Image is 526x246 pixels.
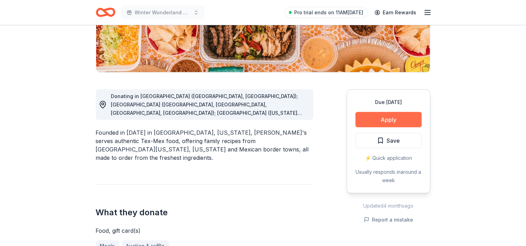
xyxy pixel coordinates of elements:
div: Food, gift card(s) [96,226,313,235]
div: Due [DATE] [356,98,422,106]
a: Earn Rewards [371,6,421,19]
h2: What they donate [96,207,313,218]
a: Pro trial ends on 11AM[DATE] [285,7,368,18]
button: Winter Wonderland Gala 2026 [121,6,205,20]
button: Report a mistake [364,216,413,224]
span: Save [387,136,400,145]
button: Apply [356,112,422,127]
a: Home [96,4,115,21]
div: Founded in [DATE] in [GEOGRAPHIC_DATA], [US_STATE], [PERSON_NAME]'s serves authentic Tex-Mex food... [96,128,313,162]
div: Usually responds in around a week [356,168,422,185]
button: Save [356,133,422,148]
span: Winter Wonderland Gala 2026 [135,8,191,17]
div: ⚡️ Quick application [356,154,422,162]
span: Pro trial ends on 11AM[DATE] [295,8,364,17]
div: Updated 4 months ago [347,202,430,210]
